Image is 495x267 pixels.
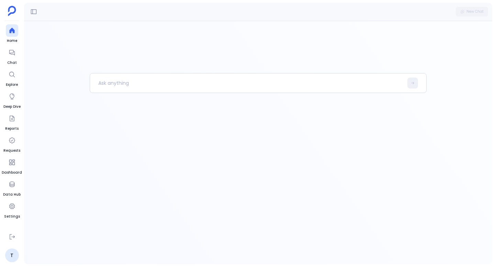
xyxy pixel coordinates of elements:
[6,82,18,88] span: Explore
[3,148,20,153] span: Requests
[3,134,20,153] a: Requests
[3,90,21,109] a: Deep Dive
[5,248,19,262] a: T
[2,170,22,175] span: Dashboard
[3,192,21,197] span: Data Hub
[4,214,20,219] span: Settings
[6,60,18,66] span: Chat
[2,156,22,175] a: Dashboard
[6,38,18,44] span: Home
[6,24,18,44] a: Home
[4,200,20,219] a: Settings
[5,112,19,131] a: Reports
[3,178,21,197] a: Data Hub
[8,6,16,16] img: petavue logo
[5,126,19,131] span: Reports
[6,68,18,88] a: Explore
[3,104,21,109] span: Deep Dive
[6,46,18,66] a: Chat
